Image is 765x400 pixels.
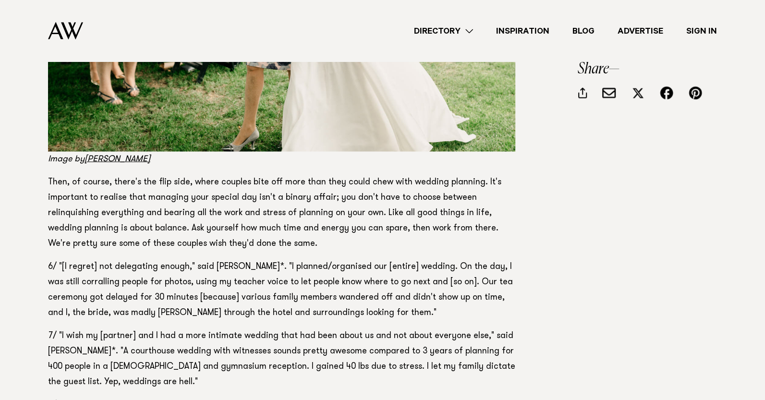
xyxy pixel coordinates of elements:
[48,331,515,386] span: 7/ "I wish my [partner] and I had a more intimate wedding that had been about us and not about ev...
[675,24,729,37] a: Sign In
[561,24,606,37] a: Blog
[48,262,513,317] span: 6/ "[I regret] not delegating enough," said [PERSON_NAME]*. "I planned/organised our [entire] wed...
[48,22,83,39] img: Auckland Weddings Logo
[85,155,150,163] a: [PERSON_NAME]
[402,24,485,37] a: Directory
[485,24,561,37] a: Inspiration
[48,178,501,248] span: Then, of course, there's the flip side, where couples bite off more than they could chew with wed...
[48,155,150,163] em: Image by
[606,24,675,37] a: Advertise
[578,61,717,77] h3: Share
